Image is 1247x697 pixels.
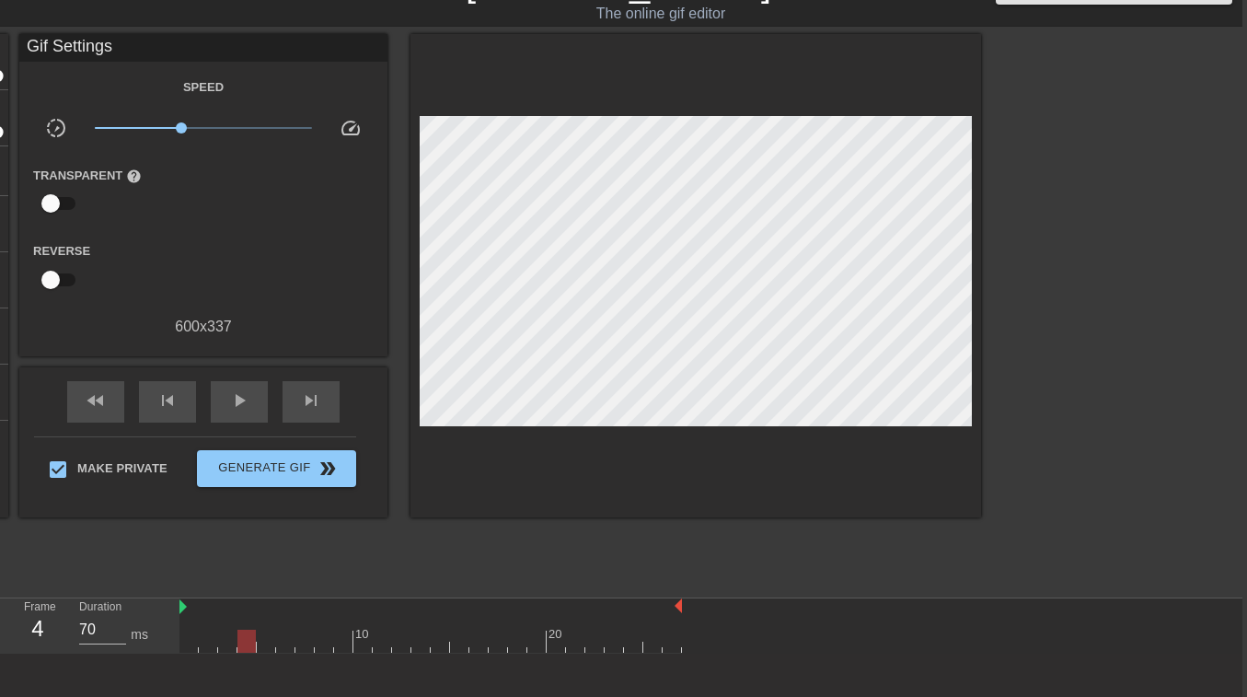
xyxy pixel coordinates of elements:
[33,242,90,261] label: Reverse
[204,458,349,480] span: Generate Gif
[183,78,224,97] label: Speed
[126,168,142,184] span: help
[340,117,362,139] span: speed
[131,625,148,645] div: ms
[421,3,902,25] div: The online gif editor
[33,167,142,185] label: Transparent
[24,612,52,645] div: 4
[197,450,356,487] button: Generate Gif
[548,625,565,644] div: 20
[19,34,387,62] div: Gif Settings
[300,389,322,412] span: skip_next
[317,458,339,480] span: double_arrow
[355,625,372,644] div: 10
[45,117,67,139] span: slow_motion_video
[77,459,167,478] span: Make Private
[85,389,107,412] span: fast_rewind
[228,389,250,412] span: play_arrow
[79,602,121,613] label: Duration
[675,598,682,613] img: bound-end.png
[10,598,65,652] div: Frame
[19,316,387,338] div: 600 x 337
[156,389,179,412] span: skip_previous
